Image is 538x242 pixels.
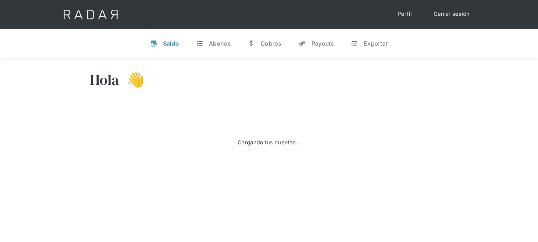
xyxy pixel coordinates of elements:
[248,40,255,47] div: w
[299,40,306,47] div: y
[196,40,203,47] div: t
[390,7,419,21] a: Perfil
[427,7,477,21] a: Cerrar sesión
[238,139,300,147] div: Cargando tus cuentas...
[364,40,388,47] div: Exportar
[351,40,358,47] div: n
[163,40,179,47] div: Saldo
[90,71,119,89] h3: Hola
[209,40,230,47] div: Abonos
[311,40,334,47] div: Payouts
[261,40,281,47] div: Cobros
[119,71,144,89] h3: 👋
[150,40,157,47] div: v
